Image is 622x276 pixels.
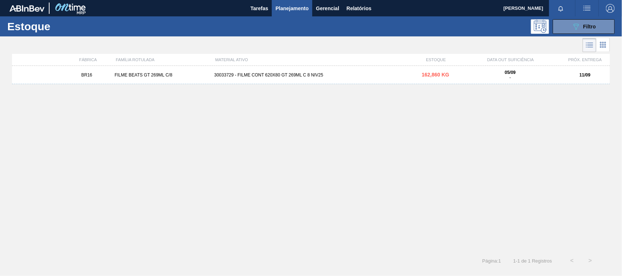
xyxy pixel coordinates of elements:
[531,19,549,34] div: Pogramando: nenhum usuário selecionado
[580,72,591,78] strong: 11/09
[581,252,599,270] button: >
[583,4,591,13] img: userActions
[422,72,450,78] span: 162,860 KG
[509,75,511,80] span: -
[549,3,572,13] button: Notificações
[275,4,309,13] span: Planejamento
[563,252,581,270] button: <
[606,4,615,13] img: Logout
[7,22,114,31] h1: Estoque
[113,58,212,62] div: FAMÍLIA ROTULADA
[482,258,501,264] span: Página : 1
[505,70,516,75] strong: 05/09
[583,38,596,52] div: Visão em Lista
[63,58,113,62] div: FÁBRICA
[211,72,411,78] div: 30033729 - FILME CONT 620X80 GT 269ML C 8 NIV25
[461,58,560,62] div: DATA OUT SUFICIÊNCIA
[81,72,92,78] span: BR16
[347,4,371,13] span: Relatórios
[411,58,461,62] div: ESTOQUE
[583,24,596,29] span: Filtro
[9,5,44,12] img: TNhmsLtSVTkK8tSr43FrP2fwEKptu5GPRR3wAAAABJRU5ErkJggg==
[316,4,339,13] span: Gerencial
[596,38,610,52] div: Visão em Cards
[560,58,610,62] div: PRÓX. ENTREGA
[250,4,268,13] span: Tarefas
[553,19,615,34] button: Filtro
[112,72,211,78] div: FILME BEATS GT 269ML C/8
[512,258,552,264] span: 1 - 1 de 1 Registros
[212,58,411,62] div: MATERIAL ATIVO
